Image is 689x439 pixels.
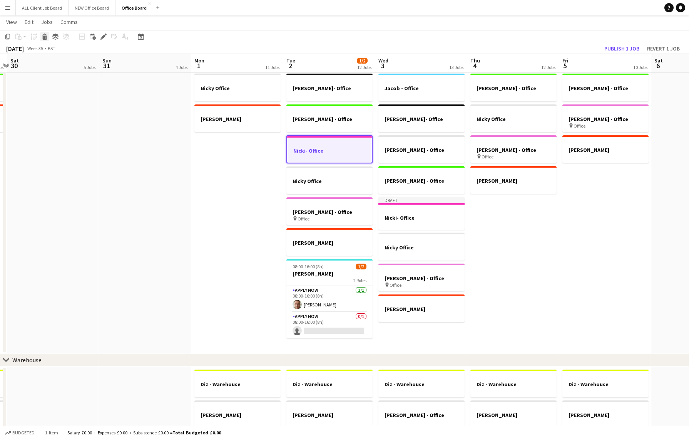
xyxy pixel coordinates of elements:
[562,104,649,132] app-job-card: [PERSON_NAME] - Office Office
[25,45,45,51] span: Week 35
[378,104,465,132] div: [PERSON_NAME]- Office
[286,370,373,397] app-job-card: Diz - Warehouse
[194,74,281,101] app-job-card: Nicky Office
[541,64,555,70] div: 12 Jobs
[378,197,465,203] div: Draft
[574,123,585,129] span: Office
[193,61,204,70] span: 1
[4,429,36,437] button: Budgeted
[378,197,465,230] app-job-card: DraftNicki- Office
[378,85,465,92] h3: Jacob - Office
[378,146,465,153] h3: [PERSON_NAME] - Office
[42,430,61,436] span: 1 item
[285,61,295,70] span: 2
[286,167,373,194] app-job-card: Nicky Office
[286,312,373,338] app-card-role: APPLY NOW0/108:00-16:00 (8h)
[172,430,221,436] span: Total Budgeted £0.00
[470,370,557,397] div: Diz - Warehouse
[470,177,557,184] h3: [PERSON_NAME]
[357,58,368,64] span: 1/2
[298,216,309,222] span: Office
[101,61,112,70] span: 31
[470,166,557,194] app-job-card: [PERSON_NAME]
[562,400,649,428] app-job-card: [PERSON_NAME]
[286,116,373,123] h3: [PERSON_NAME] - Office
[470,104,557,132] app-job-card: Nicky Office
[286,259,373,338] app-job-card: 08:00-16:00 (8h)1/2[PERSON_NAME]2 RolesAPPLY NOW1/108:00-16:00 (8h)[PERSON_NAME]APPLY NOW0/108:00...
[194,400,281,428] app-job-card: [PERSON_NAME]
[286,239,373,246] h3: [PERSON_NAME]
[48,45,55,51] div: BST
[41,19,53,25] span: Jobs
[378,381,465,388] h3: Diz - Warehouse
[286,135,373,163] app-job-card: Nicki- Office
[378,57,388,64] span: Wed
[194,57,204,64] span: Mon
[470,400,557,428] app-job-card: [PERSON_NAME]
[67,430,221,436] div: Salary £0.00 + Expenses £0.00 + Subsistence £0.00 =
[633,64,647,70] div: 10 Jobs
[286,178,373,185] h3: Nicky Office
[287,147,372,154] h3: Nicki- Office
[194,370,281,397] div: Diz - Warehouse
[378,244,465,251] h3: Nicky Office
[601,44,642,54] button: Publish 1 job
[562,57,569,64] span: Fri
[286,104,373,132] div: [PERSON_NAME] - Office
[38,17,56,27] a: Jobs
[265,64,279,70] div: 11 Jobs
[69,0,115,15] button: NEW Office Board
[286,270,373,277] h3: [PERSON_NAME]
[377,61,388,70] span: 3
[562,370,649,397] div: Diz - Warehouse
[470,85,557,92] h3: [PERSON_NAME] - Office
[378,74,465,101] app-job-card: Jacob - Office
[353,278,366,283] span: 2 Roles
[378,306,465,313] h3: [PERSON_NAME]
[22,17,37,27] a: Edit
[378,135,465,163] app-job-card: [PERSON_NAME] - Office
[286,74,373,101] app-job-card: [PERSON_NAME]- Office
[378,233,465,261] div: Nicky Office
[562,85,649,92] h3: [PERSON_NAME] - Office
[470,57,480,64] span: Thu
[102,57,112,64] span: Sun
[176,64,187,70] div: 4 Jobs
[25,19,33,25] span: Edit
[470,74,557,101] app-job-card: [PERSON_NAME] - Office
[378,294,465,322] app-job-card: [PERSON_NAME]
[470,135,557,163] app-job-card: [PERSON_NAME] - Office Office
[286,228,373,256] app-job-card: [PERSON_NAME]
[378,370,465,397] app-job-card: Diz - Warehouse
[449,64,463,70] div: 13 Jobs
[286,197,373,225] app-job-card: [PERSON_NAME] - Office Office
[644,44,683,54] button: Revert 1 job
[562,146,649,153] h3: [PERSON_NAME]
[194,381,281,388] h3: Diz - Warehouse
[562,135,649,163] app-job-card: [PERSON_NAME]
[378,275,465,282] h3: [PERSON_NAME] - Office
[356,264,366,269] span: 1/2
[653,61,663,70] span: 6
[378,400,465,428] div: [PERSON_NAME] - Office
[115,0,153,15] button: Office Board
[378,264,465,291] app-job-card: [PERSON_NAME] - Office Office
[469,61,480,70] span: 4
[194,104,281,132] app-job-card: [PERSON_NAME]
[390,282,401,288] span: Office
[378,166,465,194] app-job-card: [PERSON_NAME] - Office
[286,57,295,64] span: Tue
